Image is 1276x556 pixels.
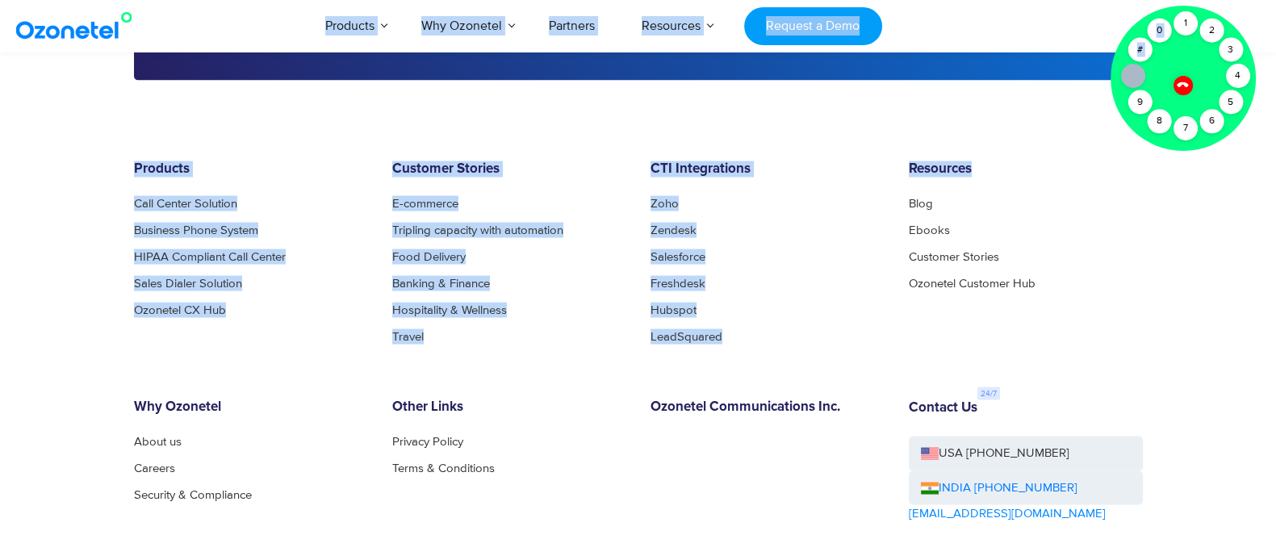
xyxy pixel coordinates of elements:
[651,278,705,290] a: Freshdesk
[1199,19,1224,43] div: 2
[744,7,882,45] a: Request a Demo
[392,399,626,416] h6: Other Links
[134,399,368,416] h6: Why Ozonetel
[909,400,977,416] h6: Contact Us
[921,483,939,495] img: ind-flag.png
[651,198,679,210] a: Zoho
[651,304,697,316] a: Hubspot
[651,161,885,178] h6: CTI Integrations
[651,399,885,416] h6: Ozonetel Communications Inc.
[909,251,999,263] a: Customer Stories
[392,436,463,448] a: Privacy Policy
[134,251,286,263] a: HIPAA Compliant Call Center
[134,278,242,290] a: Sales Dialer Solution
[909,161,1143,178] h6: Resources
[1174,11,1198,36] div: 1
[921,448,939,460] img: us-flag.png
[392,251,466,263] a: Food Delivery
[909,278,1035,290] a: Ozonetel Customer Hub
[1127,90,1152,115] div: 9
[392,198,458,210] a: E-commerce
[392,331,424,343] a: Travel
[1219,38,1243,62] div: 3
[134,161,368,178] h6: Products
[134,304,226,316] a: Ozonetel CX Hub
[134,198,237,210] a: Call Center Solution
[651,224,697,236] a: Zendesk
[909,198,933,210] a: Blog
[392,224,563,236] a: Tripling capacity with automation
[392,278,490,290] a: Banking & Finance
[134,462,175,474] a: Careers
[134,224,258,236] a: Business Phone System
[134,489,252,501] a: Security & Compliance
[392,304,507,316] a: Hospitality & Wellness
[1147,19,1171,43] div: 0
[1147,109,1171,133] div: 8
[921,479,1077,498] a: INDIA [PHONE_NUMBER]
[134,436,182,448] a: About us
[1226,64,1250,88] div: 4
[1127,38,1152,62] div: #
[909,505,1106,524] a: [EMAIL_ADDRESS][DOMAIN_NAME]
[392,462,495,474] a: Terms & Conditions
[651,251,705,263] a: Salesforce
[651,331,722,343] a: LeadSquared
[1174,116,1198,140] div: 7
[392,161,626,178] h6: Customer Stories
[1199,109,1224,133] div: 6
[1219,90,1243,115] div: 5
[909,437,1143,471] a: USA [PHONE_NUMBER]
[909,224,950,236] a: Ebooks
